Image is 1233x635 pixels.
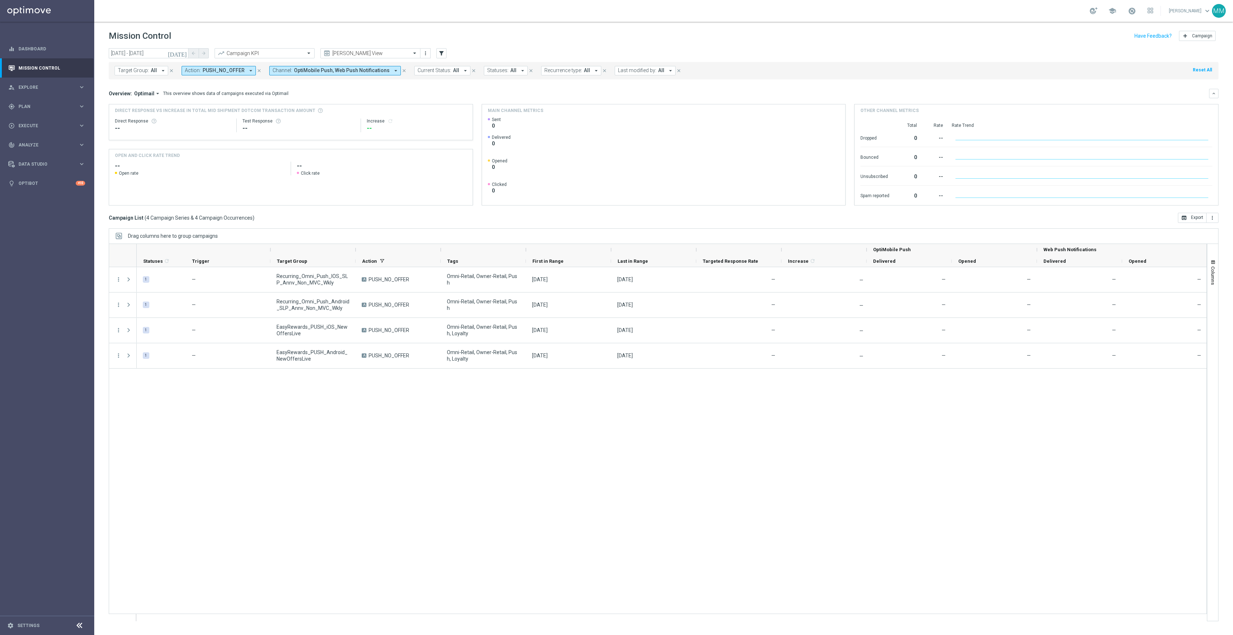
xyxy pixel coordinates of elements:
span: Action: [185,67,201,74]
i: arrow_drop_down [593,67,599,74]
i: close [257,68,262,73]
i: keyboard_arrow_right [78,122,85,129]
span: — [192,327,196,333]
i: arrow_drop_down [160,67,166,74]
div: Mission Control [8,58,85,78]
span: Omni-Retail, Owner-Retail, Push, Loyalty [447,324,520,337]
span: — [1197,353,1201,358]
span: — [859,303,863,308]
span: PUSH_NO_OFFER [203,67,245,74]
button: refresh [387,118,393,124]
h4: Other channel metrics [860,107,919,114]
span: Action [362,258,377,264]
span: Clicked [492,182,507,187]
i: arrow_drop_down [154,90,161,97]
i: more_vert [423,50,428,56]
span: — [1197,277,1201,282]
button: track_changes Analyze keyboard_arrow_right [8,142,86,148]
h1: Mission Control [109,31,171,41]
span: A [362,277,366,282]
i: play_circle_outline [8,123,15,129]
span: Trigger [192,258,209,264]
span: — [1197,327,1201,333]
a: [PERSON_NAME]keyboard_arrow_down [1168,5,1212,16]
span: — [771,327,775,333]
span: keyboard_arrow_down [1203,7,1211,15]
span: Click rate [301,170,320,176]
span: All [151,67,157,74]
div: -- [926,151,943,162]
span: — [942,302,946,308]
div: Dashboard [8,39,85,58]
input: Have Feedback? [1134,33,1172,38]
i: arrow_drop_down [667,67,674,74]
button: Last modified by: All arrow_drop_down [615,66,676,75]
div: Increase [367,118,467,124]
div: 26 Oct 2025, Sunday [617,352,633,359]
h4: Main channel metrics [488,107,543,114]
div: -- [926,189,943,201]
i: filter_alt [438,50,445,57]
span: All [658,67,664,74]
span: 0 [492,187,507,194]
span: Omni-Retail, Owner-Retail, Push [447,298,520,311]
button: close [528,67,534,75]
div: -- [115,124,231,133]
button: add Campaign [1179,31,1216,41]
span: Sent [492,117,501,123]
span: — [859,277,863,283]
i: close [402,68,407,73]
a: Mission Control [18,58,85,78]
i: track_changes [8,142,15,148]
div: MM [1212,4,1226,18]
div: +10 [76,181,85,186]
i: preview [323,50,331,57]
span: — [1112,302,1116,308]
i: equalizer [8,46,15,52]
div: Analyze [8,142,78,148]
div: Rate [926,123,943,128]
div: This overview shows data of campaigns executed via Optimail [163,90,288,97]
i: arrow_drop_down [519,67,526,74]
i: person_search [8,84,15,91]
span: EasyRewards_PUSH_Android_NewOffersLive [277,349,349,362]
span: A [362,303,366,307]
button: more_vert [115,302,122,308]
div: Direct Response [115,118,231,124]
div: 0 [898,151,917,162]
span: — [1027,277,1031,282]
i: arrow_drop_down [393,67,399,74]
span: PUSH_NO_OFFER [369,302,409,308]
button: more_vert [422,49,429,58]
span: 4 Campaign Series & 4 Campaign Occurrences [146,215,253,221]
span: Statuses [143,258,163,264]
a: Dashboard [18,39,85,58]
span: Delivered [1043,258,1066,264]
i: close [471,68,476,73]
div: 0 [898,170,917,182]
div: 27 Oct 2025, Monday [532,276,548,283]
h2: -- [297,162,467,170]
i: gps_fixed [8,103,15,110]
button: Optimail arrow_drop_down [132,90,163,97]
span: 0 [492,123,501,129]
i: arrow_back [191,51,196,56]
button: Action: PUSH_NO_OFFER arrow_drop_down [182,66,256,75]
div: Data Studio keyboard_arrow_right [8,161,86,167]
div: Press SPACE to select this row. [109,318,137,343]
div: Unsubscribed [860,170,889,182]
button: more_vert [115,327,122,333]
span: — [1027,353,1031,358]
i: more_vert [115,276,122,283]
span: — [1027,327,1031,333]
i: lightbulb [8,180,15,187]
span: — [942,277,946,282]
span: — [942,353,946,358]
span: OptiMobile Push [873,247,911,252]
i: arrow_drop_down [248,67,254,74]
h2: -- [115,162,285,170]
button: Reset All [1192,66,1213,74]
button: arrow_forward [199,48,209,58]
div: Bounced [860,151,889,162]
